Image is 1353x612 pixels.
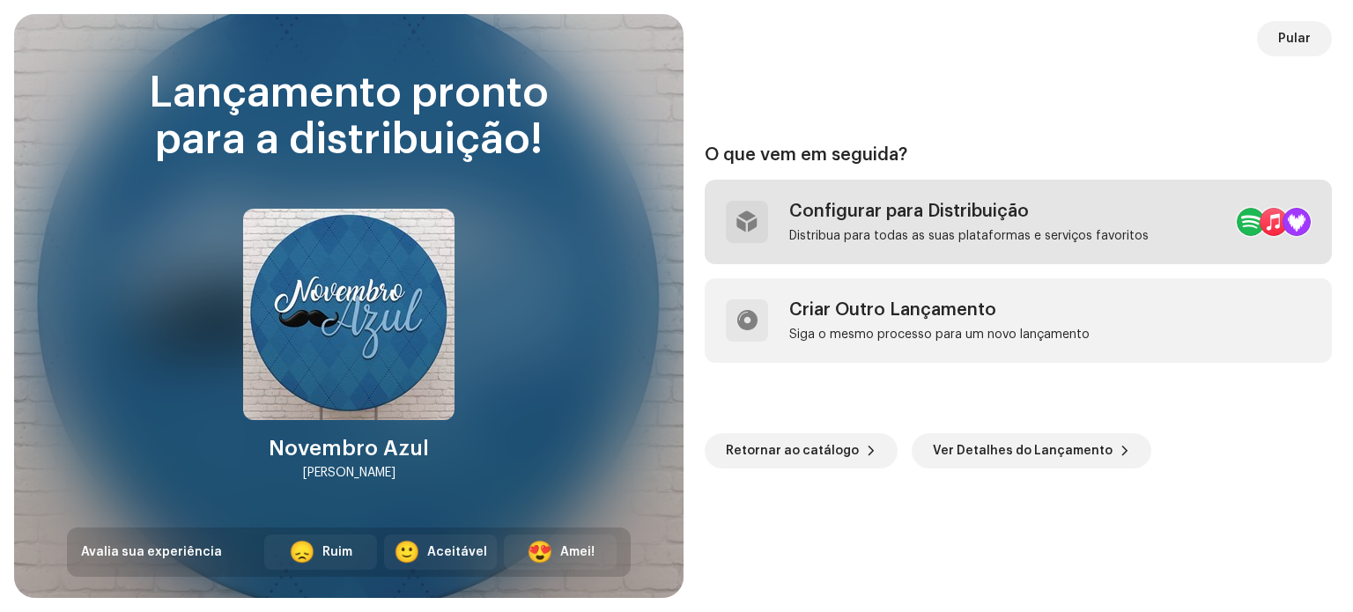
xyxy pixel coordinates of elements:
[933,433,1113,468] span: Ver Detalhes do Lançamento
[560,543,595,562] div: Amei!
[303,462,396,483] div: [PERSON_NAME]
[81,546,222,558] span: Avalia sua experiência
[243,209,455,420] img: 9af1e5ed-0f4a-4515-b5d5-8261cadddeb5
[705,180,1332,264] re-a-post-create-item: Configurar para Distribuição
[789,229,1149,243] div: Distribua para todas as suas plataformas e serviços favoritos
[726,433,859,468] span: Retornar ao catálogo
[789,299,1090,321] div: Criar Outro Lançamento
[67,70,631,164] div: Lançamento pronto para a distribuição!
[322,543,352,562] div: Ruim
[705,278,1332,363] re-a-post-create-item: Criar Outro Lançamento
[789,328,1090,342] div: Siga o mesmo processo para um novo lançamento
[705,144,1332,166] div: O que vem em seguida?
[394,542,420,563] div: 🙂
[1257,21,1332,56] button: Pular
[527,542,553,563] div: 😍
[789,201,1149,222] div: Configurar para Distribuição
[269,434,429,462] div: Novembro Azul
[912,433,1151,468] button: Ver Detalhes do Lançamento
[289,542,315,563] div: 😞
[1278,21,1311,56] span: Pular
[427,543,487,562] div: Aceitável
[705,433,898,468] button: Retornar ao catálogo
